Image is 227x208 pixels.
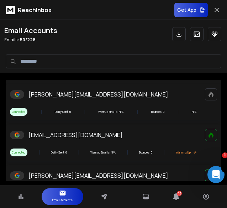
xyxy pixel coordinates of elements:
p: [PERSON_NAME][EMAIL_ADDRESS][DOMAIN_NAME] [28,90,168,99]
span: 50 / 228 [20,37,36,43]
div: 0 [51,150,67,155]
button: Get App [174,3,208,17]
p: [PERSON_NAME][EMAIL_ADDRESS][DOMAIN_NAME] [28,171,168,180]
div: N/A [90,150,116,155]
span: | [38,148,40,157]
p: 0 [163,110,164,114]
span: | [127,148,128,157]
span: | [163,148,165,157]
p: 0 [151,150,152,155]
div: 0 [55,110,71,114]
span: Connected [10,149,27,156]
h1: Email Accounts [4,26,57,36]
p: Email Accounts [52,197,73,204]
span: | [41,108,42,116]
p: ReachInbox [18,6,52,14]
p: Bounces [151,110,162,114]
p: Daily Sent [51,150,64,155]
span: | [177,108,179,116]
p: Emails : [4,37,57,43]
p: Warming Up [176,150,196,155]
div: N/A [98,110,123,114]
p: Warmup Emails [90,150,110,155]
iframe: Intercom live chat [207,166,225,183]
p: [EMAIL_ADDRESS][DOMAIN_NAME] [28,131,123,139]
span: Connected [10,108,27,116]
p: Warmup Emails [98,110,117,114]
p: N/A [192,110,196,114]
p: Bounces [139,150,149,155]
span: | [84,108,85,116]
span: 45 [177,191,182,196]
span: | [137,108,138,116]
span: | [78,148,79,157]
p: Daily Sent [55,110,68,114]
